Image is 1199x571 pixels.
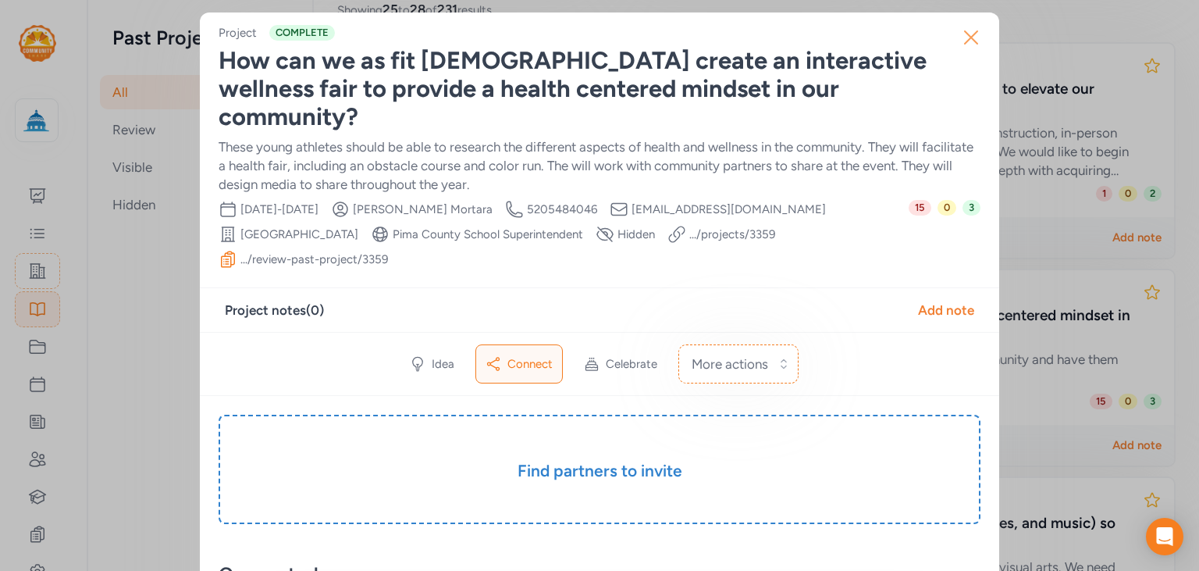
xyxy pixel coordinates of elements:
[692,355,768,373] span: More actions
[937,200,956,216] span: 0
[240,202,318,217] span: [DATE] - [DATE]
[606,356,657,372] span: Celebrate
[432,356,454,372] span: Idea
[269,25,335,41] span: COMPLETE
[219,137,980,194] div: These young athletes should be able to research the different aspects of health and wellness in t...
[918,301,974,319] div: Add note
[240,252,388,267] a: .../review-past-project/3359
[258,460,941,482] h3: Find partners to invite
[1146,518,1183,555] div: Open Intercom Messenger
[909,200,931,216] span: 15
[353,202,493,217] span: [PERSON_NAME] Mortara
[219,47,980,131] div: How can we as fit [DEMOGRAPHIC_DATA] create an interactive wellness fair to provide a health cent...
[962,200,980,216] span: 3
[219,25,257,41] div: Project
[689,227,775,242] a: .../projects/3359
[225,301,324,319] div: Project notes ( 0 )
[507,356,553,372] span: Connect
[632,202,826,217] span: [EMAIL_ADDRESS][DOMAIN_NAME]
[393,227,583,242] div: Pima County School Superintendent
[527,202,597,217] span: 5205484046
[617,227,655,242] span: Hidden
[240,227,358,242] span: [GEOGRAPHIC_DATA]
[678,344,799,384] button: More actions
